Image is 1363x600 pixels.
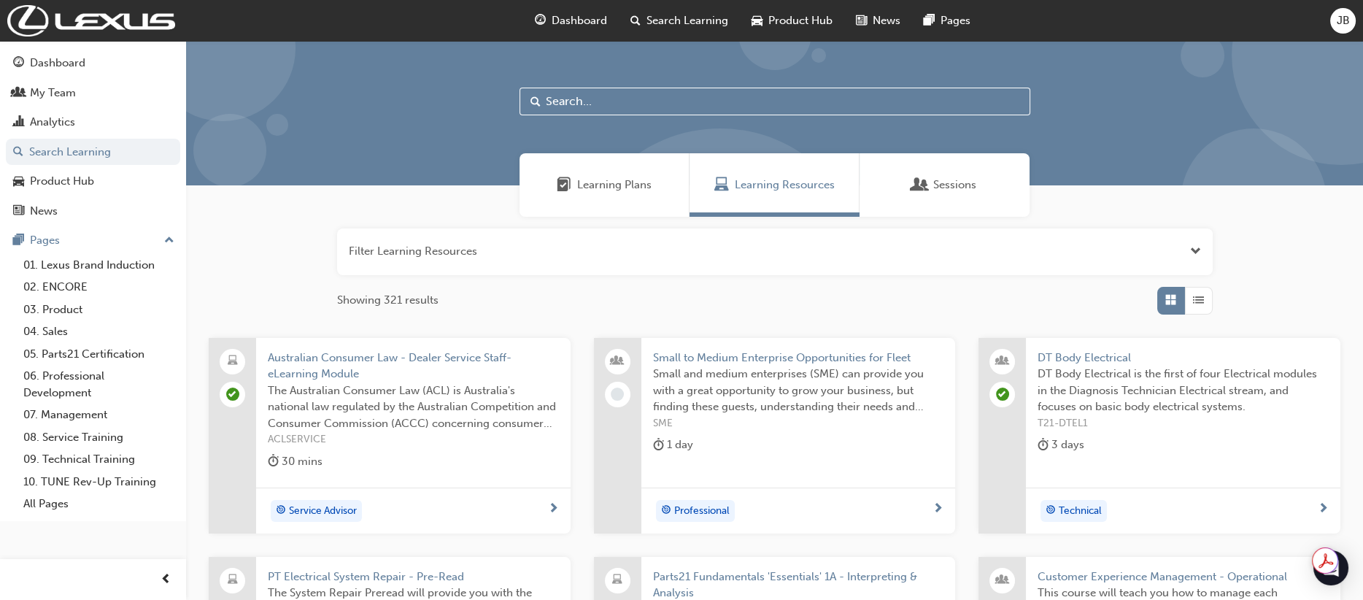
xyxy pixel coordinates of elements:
span: T21-DTEL1 [1038,415,1329,432]
span: Showing 321 results [337,292,439,309]
span: prev-icon [161,571,171,589]
a: My Team [6,80,180,107]
a: Search Learning [6,139,180,166]
span: next-icon [548,503,559,516]
span: Dashboard [552,12,607,29]
a: Learning PlansLearning Plans [520,153,690,217]
a: 02. ENCORE [18,276,180,299]
span: Search [530,93,541,110]
a: 09. Technical Training [18,448,180,471]
button: Open the filter [1190,243,1201,260]
span: news-icon [13,205,24,218]
span: Pages [941,12,970,29]
span: car-icon [752,12,762,30]
a: Product Hub [6,168,180,195]
span: PT Electrical System Repair - Pre-Read [268,569,559,585]
span: Professional [674,503,730,520]
div: Product Hub [30,173,94,190]
a: 06. Professional Development [18,365,180,404]
span: Learning Resources [735,177,835,193]
span: Learning Plans [557,177,571,193]
span: people-icon [612,352,622,371]
span: people-icon [997,571,1008,590]
span: DT Body Electrical is the first of four Electrical modules in the Diagnosis Technician Electrical... [1038,366,1329,415]
span: The Australian Consumer Law (ACL) is Australia's national law regulated by the Australian Competi... [268,382,559,432]
div: Pages [30,232,60,249]
span: news-icon [856,12,867,30]
span: List [1193,292,1204,309]
span: learningRecordVerb_NONE-icon [611,388,624,401]
span: duration-icon [653,436,664,454]
input: Search... [520,88,1030,115]
span: Search Learning [646,12,728,29]
span: Small to Medium Enterprise Opportunities for Fleet [653,350,944,366]
span: Grid [1165,292,1176,309]
span: target-icon [661,501,671,520]
button: JB [1330,8,1356,34]
span: Australian Consumer Law - Dealer Service Staff- eLearning Module [268,350,559,382]
span: Sessions [913,177,927,193]
span: DT Body Electrical [1038,350,1329,366]
a: SessionsSessions [860,153,1030,217]
span: target-icon [1046,501,1056,520]
span: target-icon [276,501,286,520]
a: news-iconNews [844,6,912,36]
a: All Pages [18,493,180,515]
button: DashboardMy TeamAnalyticsSearch LearningProduct HubNews [6,47,180,227]
div: 1 day [653,436,693,454]
span: Customer Experience Management - Operational [1038,569,1329,585]
span: laptop-icon [228,352,238,371]
span: Sessions [933,177,976,193]
span: Service Advisor [289,503,357,520]
span: Small and medium enterprises (SME) can provide you with a great opportunity to grow your business... [653,366,944,415]
span: chart-icon [13,116,24,129]
a: Australian Consumer Law - Dealer Service Staff- eLearning ModuleThe Australian Consumer Law (ACL)... [209,338,571,534]
span: guage-icon [535,12,546,30]
a: 03. Product [18,299,180,321]
span: laptop-icon [612,571,622,590]
div: 30 mins [268,453,323,471]
span: ACLSERVICE [268,431,559,448]
span: laptop-icon [228,571,238,590]
span: duration-icon [268,453,279,471]
a: DT Body ElectricalDT Body Electrical is the first of four Electrical modules in the Diagnosis Tec... [978,338,1340,534]
span: search-icon [13,146,23,159]
span: people-icon [13,87,24,100]
div: Analytics [30,114,75,131]
a: 08. Service Training [18,426,180,449]
span: pages-icon [924,12,935,30]
span: learningRecordVerb_PASS-icon [226,388,239,401]
a: car-iconProduct Hub [740,6,844,36]
a: Learning ResourcesLearning Resources [690,153,860,217]
span: SME [653,415,944,432]
button: Pages [6,227,180,254]
div: Dashboard [30,55,85,72]
span: pages-icon [13,234,24,247]
span: up-icon [164,231,174,250]
a: Dashboard [6,50,180,77]
span: learningRecordVerb_ATTEND-icon [996,388,1009,401]
span: search-icon [630,12,641,30]
span: Product Hub [768,12,833,29]
a: 04. Sales [18,320,180,343]
span: guage-icon [13,57,24,70]
span: people-icon [997,352,1008,371]
a: Small to Medium Enterprise Opportunities for FleetSmall and medium enterprises (SME) can provide ... [594,338,956,534]
span: next-icon [933,503,943,516]
span: JB [1337,12,1350,29]
span: News [873,12,900,29]
div: 3 days [1038,436,1084,454]
a: 05. Parts21 Certification [18,343,180,366]
a: News [6,198,180,225]
img: Trak [7,5,175,36]
a: 10. TUNE Rev-Up Training [18,471,180,493]
a: pages-iconPages [912,6,982,36]
a: search-iconSearch Learning [619,6,740,36]
div: News [30,203,58,220]
span: car-icon [13,175,24,188]
span: Learning Resources [714,177,729,193]
span: Learning Plans [577,177,652,193]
